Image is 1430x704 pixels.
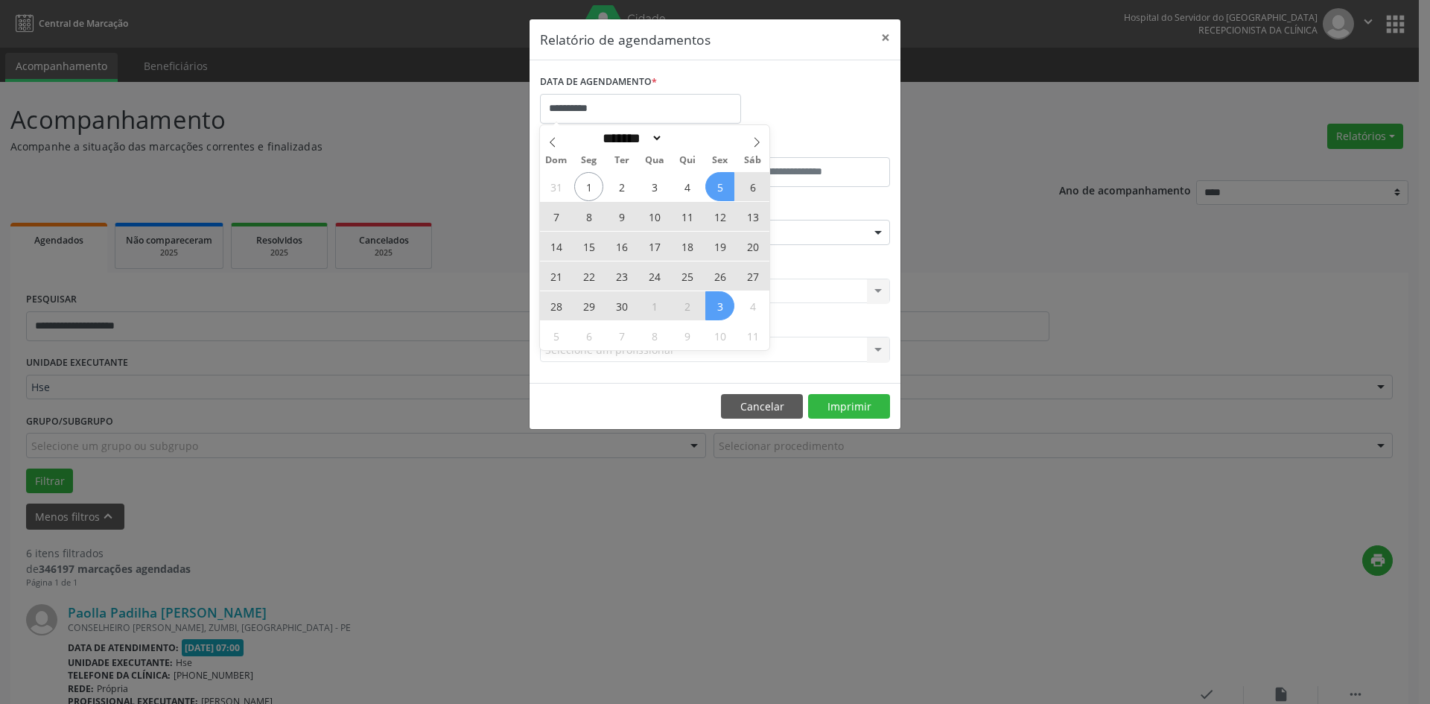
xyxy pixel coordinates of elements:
span: Outubro 4, 2025 [738,291,767,320]
span: Agosto 31, 2025 [541,172,571,201]
span: Outubro 8, 2025 [640,321,669,350]
span: Outubro 1, 2025 [640,291,669,320]
span: Setembro 9, 2025 [607,202,636,231]
span: Setembro 3, 2025 [640,172,669,201]
span: Setembro 17, 2025 [640,232,669,261]
span: Outubro 11, 2025 [738,321,767,350]
span: Setembro 19, 2025 [705,232,734,261]
span: Setembro 12, 2025 [705,202,734,231]
span: Setembro 24, 2025 [640,261,669,291]
input: Year [663,130,712,146]
span: Sáb [737,156,769,165]
span: Setembro 8, 2025 [574,202,603,231]
span: Outubro 9, 2025 [673,321,702,350]
span: Setembro 18, 2025 [673,232,702,261]
span: Outubro 3, 2025 [705,291,734,320]
span: Setembro 4, 2025 [673,172,702,201]
span: Qui [671,156,704,165]
span: Setembro 27, 2025 [738,261,767,291]
span: Setembro 26, 2025 [705,261,734,291]
span: Outubro 2, 2025 [673,291,702,320]
h5: Relatório de agendamentos [540,30,711,49]
span: Setembro 29, 2025 [574,291,603,320]
span: Setembro 10, 2025 [640,202,669,231]
span: Qua [638,156,671,165]
label: DATA DE AGENDAMENTO [540,71,657,94]
select: Month [597,130,663,146]
span: Setembro 11, 2025 [673,202,702,231]
span: Setembro 28, 2025 [541,291,571,320]
span: Outubro 7, 2025 [607,321,636,350]
span: Setembro 25, 2025 [673,261,702,291]
span: Setembro 16, 2025 [607,232,636,261]
span: Setembro 1, 2025 [574,172,603,201]
span: Ter [606,156,638,165]
span: Setembro 22, 2025 [574,261,603,291]
button: Imprimir [808,394,890,419]
button: Cancelar [721,394,803,419]
span: Sex [704,156,737,165]
span: Setembro 20, 2025 [738,232,767,261]
span: Outubro 5, 2025 [541,321,571,350]
span: Setembro 5, 2025 [705,172,734,201]
span: Setembro 15, 2025 [574,232,603,261]
label: ATÉ [719,134,890,157]
span: Outubro 6, 2025 [574,321,603,350]
span: Dom [540,156,573,165]
span: Setembro 13, 2025 [738,202,767,231]
span: Setembro 21, 2025 [541,261,571,291]
span: Seg [573,156,606,165]
button: Close [871,19,900,56]
span: Setembro 23, 2025 [607,261,636,291]
span: Outubro 10, 2025 [705,321,734,350]
span: Setembro 2, 2025 [607,172,636,201]
span: Setembro 6, 2025 [738,172,767,201]
span: Setembro 7, 2025 [541,202,571,231]
span: Setembro 14, 2025 [541,232,571,261]
span: Setembro 30, 2025 [607,291,636,320]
